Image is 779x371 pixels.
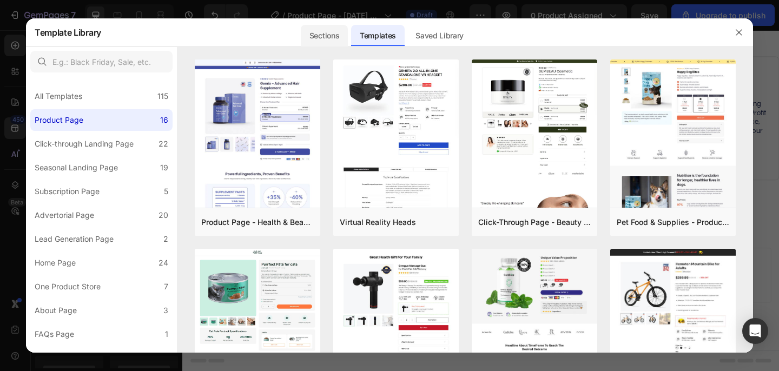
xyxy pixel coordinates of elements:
img: CPij9P7MrYcDEAE=.jpeg [229,40,262,72]
div: About Page [35,304,77,317]
div: Advertorial Page [35,209,94,222]
div: Product Page [35,114,83,127]
p: Fordeer Product Labels & Badges is a powerful Shopify app that allows you to create eye-catching ... [272,76,419,144]
div: 24 [159,256,168,269]
div: 1 [165,328,168,341]
h2: Template Library [35,18,101,47]
input: E.g.: Black Friday, Sale, etc. [30,51,173,72]
p: Customers will buy more without realizing they are buying more! Why? Because Profit Pumper elimin... [489,76,637,135]
div: Seasonal Landing Page [35,161,118,174]
div: Open Intercom Messenger [742,318,768,344]
div: Home Page [35,256,76,269]
div: Click-Through Page - Beauty & Fitness - Cosmetic [478,216,591,229]
h2: Fordeer Product Labels & Badges [270,40,420,70]
div: 20 [159,209,168,222]
div: Choose templates [208,255,274,267]
div: Add blank section [372,255,438,267]
span: from URL or image [292,269,349,279]
div: Subscription Page [35,185,100,198]
div: Pet Food & Supplies - Product Page with Bundle [617,216,729,229]
div: 22 [159,137,168,150]
p: [URL][DOMAIN_NAME] [272,151,419,161]
span: Add section [299,231,351,242]
div: Lead Generation Page [35,233,114,246]
p: [URL][DOMAIN_NAME] [54,137,201,147]
div: Click-through Landing Page [35,137,134,150]
img: CIumv63twf4CEAE=.png [447,40,479,72]
div: 3 [163,304,168,317]
div: 19 [160,161,168,174]
h2: Pumper Bundles Volume Discount [488,40,638,70]
div: Saved Library [407,25,472,47]
div: Virtual Reality Heads [340,216,416,229]
div: Templates [351,25,405,47]
p: Loox is a beautiful social proof solution that helps brands build trust and drive sales. Automati... [54,62,201,130]
div: 2 [163,233,168,246]
div: 7 [164,280,168,293]
span: inspired by CRO experts [203,269,277,279]
div: Generate layout [293,255,350,267]
div: Product Page - Health & Beauty - Hair Supplement [201,216,314,229]
span: then drag & drop elements [364,269,445,279]
img: CPLp1Kb0lu8CEAE=.jpg [11,40,44,72]
div: 115 [157,90,168,103]
h2: Loox ‑ Product Reviews App [52,40,202,56]
div: All Templates [35,90,82,103]
div: 16 [160,114,168,127]
p: [URL][DOMAIN_NAME] [489,141,637,151]
h2: Recommended Apps for this template [11,3,638,20]
div: FAQs Page [35,328,74,341]
div: Sections [301,25,348,47]
div: Legal Page [35,352,75,365]
div: 5 [164,185,168,198]
div: 4 [163,352,168,365]
div: One Product Store [35,280,101,293]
